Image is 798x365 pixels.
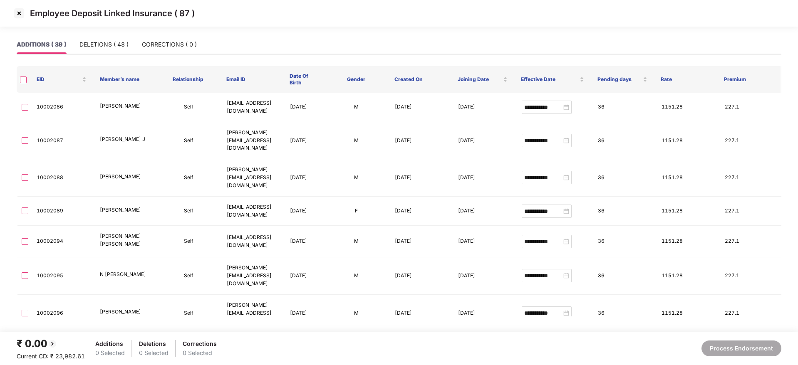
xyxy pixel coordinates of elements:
th: Premium [717,66,781,93]
th: EID [30,66,93,93]
td: 1151.28 [655,295,718,332]
td: 36 [591,257,654,295]
div: Additions [95,339,125,348]
td: F [325,197,388,226]
span: Effective Date [521,76,578,83]
td: [EMAIL_ADDRESS][DOMAIN_NAME] [220,226,283,257]
td: [DATE] [283,122,325,160]
td: [DATE] [283,197,325,226]
p: N [PERSON_NAME] [100,271,150,279]
td: 10002096 [30,295,93,332]
th: Created On [388,66,451,93]
td: 36 [591,159,654,197]
div: 0 Selected [95,348,125,358]
th: Joining Date [451,66,514,93]
th: Date Of Birth [283,66,325,93]
td: [DATE] [388,226,451,257]
div: Deletions [139,339,169,348]
td: 36 [591,122,654,160]
td: Self [156,197,220,226]
td: 227.1 [718,197,781,226]
span: Current CD: ₹ 23,982.61 [17,353,85,360]
span: EID [37,76,80,83]
td: 227.1 [718,93,781,122]
td: [DATE] [388,197,451,226]
td: 1151.28 [655,122,718,160]
td: [DATE] [451,159,515,197]
th: Pending days [591,66,654,93]
td: Self [156,122,220,160]
td: [DATE] [388,122,451,160]
td: Self [156,226,220,257]
td: M [325,226,388,257]
td: [DATE] [283,226,325,257]
td: 10002086 [30,93,93,122]
td: 10002089 [30,197,93,226]
th: Email ID [220,66,283,93]
th: Gender [325,66,388,93]
td: [DATE] [283,93,325,122]
p: [PERSON_NAME] [100,308,150,316]
p: Employee Deposit Linked Insurance ( 87 ) [30,8,195,18]
button: Process Endorsement [701,340,781,356]
p: [PERSON_NAME] J [100,136,150,143]
td: M [325,122,388,160]
p: [PERSON_NAME] [100,206,150,214]
td: [DATE] [388,159,451,197]
td: [DATE] [451,122,515,160]
td: [DATE] [283,295,325,332]
div: Corrections [183,339,217,348]
td: 10002087 [30,122,93,160]
div: ₹ 0.00 [17,336,85,352]
td: [EMAIL_ADDRESS][DOMAIN_NAME] [220,197,283,226]
td: [DATE] [451,226,515,257]
td: 227.1 [718,226,781,257]
img: svg+xml;base64,PHN2ZyBpZD0iQ3Jvc3MtMzJ4MzIiIHhtbG5zPSJodHRwOi8vd3d3LnczLm9yZy8yMDAwL3N2ZyIgd2lkdG... [12,7,26,20]
td: Self [156,159,220,197]
td: [DATE] [283,159,325,197]
td: 36 [591,226,654,257]
td: 1151.28 [655,257,718,295]
td: 10002094 [30,226,93,257]
td: 227.1 [718,295,781,332]
td: [DATE] [451,295,515,332]
div: DELETIONS ( 48 ) [79,40,129,49]
td: 1151.28 [655,197,718,226]
div: 0 Selected [183,348,217,358]
td: 1151.28 [655,226,718,257]
th: Relationship [156,66,220,93]
td: [DATE] [283,257,325,295]
th: Effective Date [514,66,591,93]
td: M [325,159,388,197]
td: 227.1 [718,159,781,197]
td: 36 [591,295,654,332]
img: svg+xml;base64,PHN2ZyBpZD0iQmFjay0yMHgyMCIgeG1sbnM9Imh0dHA6Ly93d3cudzMub3JnLzIwMDAvc3ZnIiB3aWR0aD... [47,339,57,349]
td: [DATE] [451,257,515,295]
td: [DATE] [388,257,451,295]
th: Rate [654,66,717,93]
td: [PERSON_NAME][EMAIL_ADDRESS][DOMAIN_NAME] [220,257,283,295]
span: Joining Date [458,76,501,83]
td: 10002088 [30,159,93,197]
p: [PERSON_NAME] [PERSON_NAME] [100,232,150,248]
td: [PERSON_NAME][EMAIL_ADDRESS][DOMAIN_NAME] [220,159,283,197]
td: 1151.28 [655,159,718,197]
td: Self [156,295,220,332]
p: [PERSON_NAME] [100,173,150,181]
td: [DATE] [451,93,515,122]
div: CORRECTIONS ( 0 ) [142,40,197,49]
td: [DATE] [388,295,451,332]
td: 10002095 [30,257,93,295]
td: [PERSON_NAME][EMAIL_ADDRESS][DOMAIN_NAME] [220,295,283,332]
td: M [325,257,388,295]
p: [PERSON_NAME] [100,102,150,110]
td: [PERSON_NAME][EMAIL_ADDRESS][DOMAIN_NAME] [220,122,283,160]
td: 227.1 [718,257,781,295]
td: Self [156,93,220,122]
td: [EMAIL_ADDRESS][DOMAIN_NAME] [220,93,283,122]
td: 1151.28 [655,93,718,122]
td: [DATE] [451,197,515,226]
th: Member’s name [93,66,156,93]
td: 36 [591,197,654,226]
span: Pending days [597,76,641,83]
